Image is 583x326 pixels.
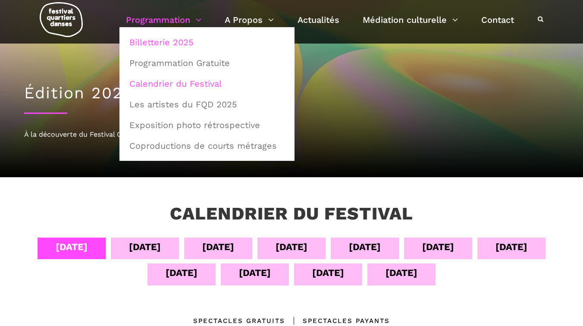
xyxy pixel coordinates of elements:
[363,13,458,27] a: Médiation culturelle
[24,129,559,140] div: À la découverte du Festival Quartiers Danses
[386,265,417,280] div: [DATE]
[239,265,271,280] div: [DATE]
[495,239,527,254] div: [DATE]
[124,32,290,52] a: Billetterie 2025
[24,84,559,103] h1: Édition 2025
[170,203,413,225] h3: Calendrier du festival
[166,265,197,280] div: [DATE]
[193,316,285,326] div: Spectacles gratuits
[202,239,234,254] div: [DATE]
[298,13,339,27] a: Actualités
[129,239,161,254] div: [DATE]
[276,239,307,254] div: [DATE]
[126,13,201,27] a: Programmation
[124,94,290,114] a: Les artistes du FQD 2025
[56,239,88,254] div: [DATE]
[285,316,390,326] div: Spectacles Payants
[124,115,290,135] a: Exposition photo rétrospective
[481,13,514,27] a: Contact
[40,2,83,37] img: logo-fqd-med
[349,239,381,254] div: [DATE]
[124,53,290,73] a: Programmation Gratuite
[124,74,290,94] a: Calendrier du Festival
[124,136,290,156] a: Coproductions de courts métrages
[422,239,454,254] div: [DATE]
[312,265,344,280] div: [DATE]
[225,13,274,27] a: A Propos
